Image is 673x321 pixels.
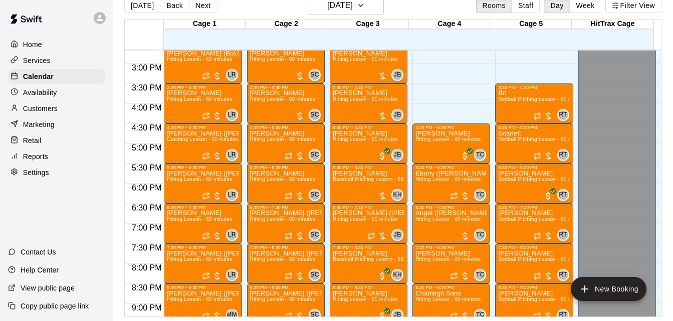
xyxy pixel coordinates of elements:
span: Tristen Carranza [478,309,486,321]
div: 3:30 PM – 4:30 PM [333,85,404,90]
div: Melissa Martinez [226,309,238,321]
span: Raychel Trocki [561,189,569,201]
span: TC [476,270,485,280]
div: 7:30 PM – 8:30 PM [250,245,322,250]
div: Leo Rojas [226,149,238,161]
div: 5:30 PM – 6:30 PM: Sabree Walker [495,163,573,203]
span: Baseball Pitching Lesson - 60 minutes [333,256,424,262]
div: Cage 5 [490,19,572,29]
p: Contact Us [21,247,56,257]
span: 4:30 PM [129,123,164,132]
div: 5:30 PM – 6:30 PM [415,165,487,170]
div: 6:30 PM – 7:30 PM: Hitting Lesson - 60 minutes [330,203,407,243]
span: Softball Pitching Lesson - 60 minutes [498,256,587,262]
span: Jose Bermudez [395,69,403,81]
span: Hitting Lesson - 60 minutes [167,96,232,102]
span: Recurring event [202,192,210,200]
span: Hitting Lesson - 60 minutes [167,256,232,262]
div: 5:30 PM – 6:30 PM [333,165,404,170]
span: TC [476,150,485,160]
div: Raychel Trocki [557,229,569,241]
span: RT [559,270,567,280]
span: Hitting Lesson - 60 minutes [415,216,481,222]
div: HitTrax Cage [572,19,653,29]
a: Settings [8,165,105,180]
span: Recurring event [533,232,541,240]
span: Jose Bermudez [395,109,403,121]
span: Softball Pitching Lesson - 60 minutes [498,136,587,142]
span: Leo Rojas [230,189,238,201]
div: Cage 2 [246,19,327,29]
span: JB [394,310,401,320]
span: 5:00 PM [129,143,164,152]
span: Recurring event [202,152,210,160]
span: SC [310,110,319,120]
span: Recurring event [367,232,375,240]
span: 6:30 PM [129,203,164,212]
div: 4:30 PM – 5:30 PM: Hitting Lesson - 60 minutes [247,123,325,163]
span: Recurring event [202,232,210,240]
span: Softball Pitching Lesson - 60 minutes [498,176,587,182]
div: 8:30 PM – 9:30 PM [250,285,322,290]
div: 5:30 PM – 6:30 PM [167,165,239,170]
span: Hitting Lesson - 60 minutes [167,56,232,62]
span: 7:30 PM [129,243,164,252]
span: LR [228,190,236,200]
span: SC [310,310,319,320]
span: 3:30 PM [129,83,164,92]
a: Marketing [8,117,105,132]
span: Raychel Trocki [561,149,569,161]
span: SC [310,230,319,240]
div: Santiago Chirino [309,229,321,241]
span: Hitting Lesson - 60 minutes [333,136,398,142]
span: Catching Lesson - 60 minutes [167,136,238,142]
span: 8:30 PM [129,283,164,292]
span: JB [394,150,401,160]
span: All customers have paid [543,191,553,201]
div: Jose Bermudez [391,109,403,121]
div: 5:30 PM – 6:30 PM: Hitting Lesson - 60 minutes [164,163,242,203]
a: Availability [8,85,105,100]
p: Availability [23,87,57,97]
div: 4:30 PM – 5:30 PM [415,125,487,130]
span: Santiago Chirino [313,189,321,201]
span: Tristen Carranza [478,229,486,241]
span: SC [310,70,319,80]
span: Jose Bermudez [395,149,403,161]
div: Leo Rojas [226,109,238,121]
span: Baseball Pitching Lesson - 60 minutes [333,176,424,182]
div: Jose Bermudez [391,309,403,321]
span: Softball Pitching Lesson - 60 minutes [498,96,587,102]
a: Calendar [8,69,105,84]
span: Recurring event [285,192,293,200]
div: 6:30 PM – 7:30 PM: Isabelle [495,203,573,243]
div: Jose Bermudez [391,229,403,241]
div: 6:30 PM – 7:30 PM [333,205,404,210]
a: Reports [8,149,105,164]
div: 4:30 PM – 5:30 PM [167,125,239,130]
span: Recurring event [202,272,210,280]
div: 4:30 PM – 5:30 PM [333,125,404,130]
div: 5:30 PM – 6:30 PM: Hitting Lesson - 60 minutes [412,163,490,203]
div: Santiago Chirino [309,109,321,121]
span: Hitting Lesson - 60 minutes [415,256,481,262]
a: Retail [8,133,105,148]
div: 7:30 PM – 8:30 PM [415,245,487,250]
span: Santiago Chirino [313,109,321,121]
span: Softball Pitching Lesson - 60 minutes [498,296,587,302]
div: Raychel Trocki [557,269,569,281]
div: 2:30 PM – 3:30 PM: Hitting Lesson - 60 minutes [164,43,242,83]
span: Santiago Chirino [313,309,321,321]
div: 2:30 PM – 3:30 PM: Hitting Lesson - 60 minutes [330,43,407,83]
div: 7:30 PM – 8:30 PM: Hitting Lesson - 60 minutes [247,243,325,283]
p: Services [23,55,51,65]
div: Raychel Trocki [557,309,569,321]
span: Hitting Lesson - 60 minutes [250,136,315,142]
div: 5:30 PM – 6:30 PM [498,165,570,170]
span: 6:00 PM [129,183,164,192]
div: 6:30 PM – 7:30 PM: Hitting Lesson - 60 minutes [164,203,242,243]
span: 8:00 PM [129,263,164,272]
